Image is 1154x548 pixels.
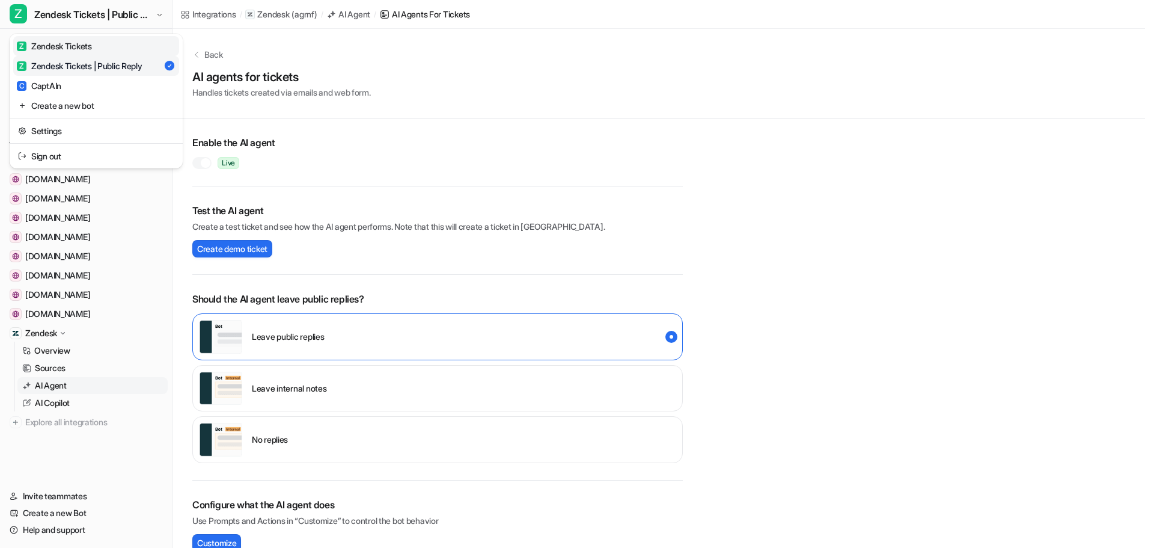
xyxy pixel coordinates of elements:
[18,125,26,137] img: reset
[17,40,92,52] div: Zendesk Tickets
[10,34,183,168] div: ZZendesk Tickets | Public Reply
[13,96,179,115] a: Create a new bot
[17,42,26,51] span: Z
[10,4,27,23] span: Z
[13,146,179,166] a: Sign out
[17,79,61,92] div: CaptAIn
[13,121,179,141] a: Settings
[18,150,26,162] img: reset
[17,61,26,71] span: Z
[34,6,153,23] span: Zendesk Tickets | Public Reply
[17,81,26,91] span: C
[17,60,142,72] div: Zendesk Tickets | Public Reply
[18,99,26,112] img: reset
